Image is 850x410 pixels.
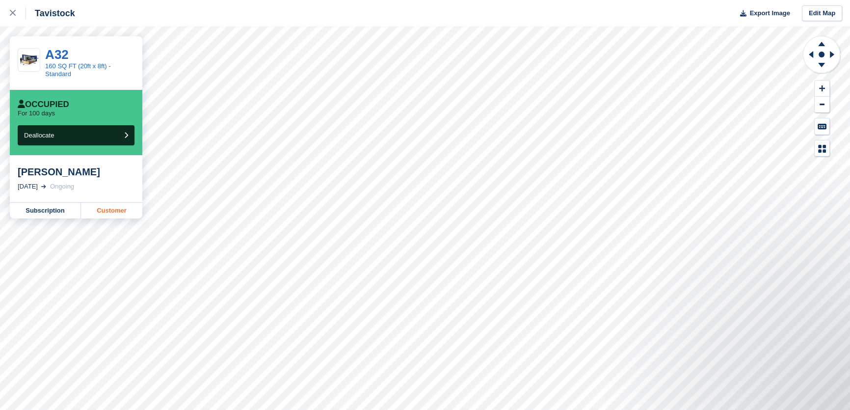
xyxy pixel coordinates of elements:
[41,185,46,189] img: arrow-right-light-icn-cde0832a797a2874e46488d9cf13f60e5c3a73dbe684e267c42b8395dfbc2abf.svg
[815,118,829,135] button: Keyboard Shortcuts
[815,140,829,157] button: Map Legend
[18,52,40,68] img: 20-ft-container.jpg
[10,203,81,219] a: Subscription
[18,109,55,117] p: For 100 days
[815,97,829,113] button: Zoom Out
[802,5,842,22] a: Edit Map
[50,182,74,191] div: Ongoing
[26,7,75,19] div: Tavistock
[24,132,54,139] span: Deallocate
[815,81,829,97] button: Zoom In
[81,203,142,219] a: Customer
[18,100,69,109] div: Occupied
[45,47,69,62] a: A32
[749,8,790,18] span: Export Image
[734,5,790,22] button: Export Image
[18,182,38,191] div: [DATE]
[18,125,134,145] button: Deallocate
[18,166,134,178] div: [PERSON_NAME]
[45,62,110,78] a: 160 SQ FT (20ft x 8ft) - Standard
